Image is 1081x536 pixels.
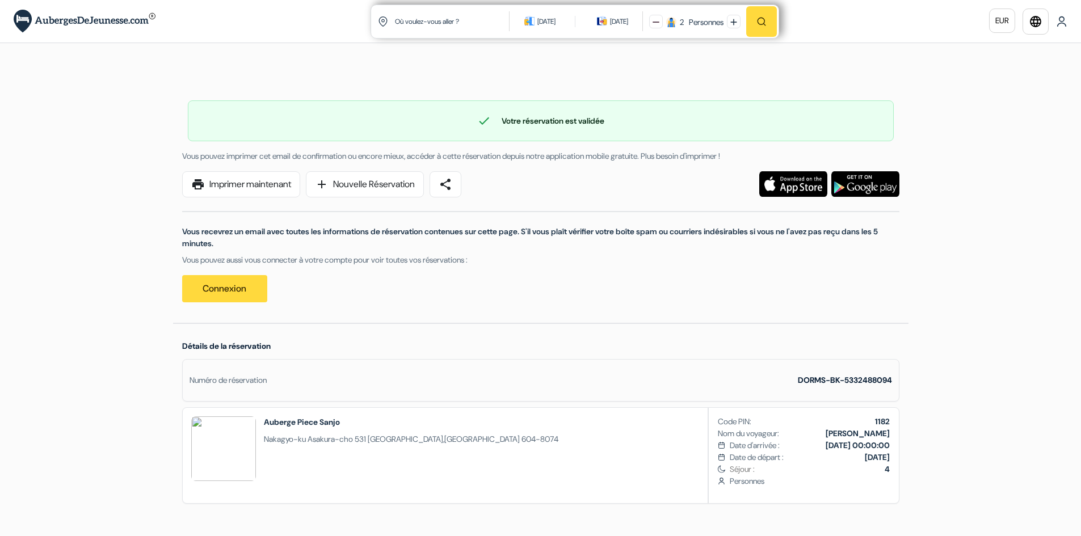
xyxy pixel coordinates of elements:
img: BWMBP1NmATVUZAFl [191,416,256,481]
img: Téléchargez l'application gratuite [759,171,827,197]
span: [GEOGRAPHIC_DATA] [368,434,443,444]
a: addNouvelle Réservation [306,171,424,197]
span: check [477,114,491,128]
span: Nakagyo-ku Asakura-cho 531 [264,434,366,444]
span: Date de départ : [730,451,784,463]
span: share [439,178,452,191]
img: minus [653,19,659,26]
i: language [1029,15,1042,28]
div: Personnes [685,16,724,28]
img: guest icon [666,17,676,27]
b: [PERSON_NAME] [826,428,890,438]
b: 4 [885,464,890,474]
span: Vous pouvez imprimer cet email de confirmation ou encore mieux, accéder à cette réservation depui... [182,151,720,161]
span: , [264,433,558,445]
img: calendarIcon icon [524,16,535,26]
b: 1182 [875,416,890,427]
span: Nom du voyageur: [718,428,779,440]
span: Détails de la réservation [182,341,271,351]
a: share [430,171,461,197]
span: Date d'arrivée : [730,440,780,451]
span: [GEOGRAPHIC_DATA] [444,434,520,444]
span: Personnes [730,475,889,487]
img: AubergesDeJeunesse.com [14,10,155,33]
div: Numéro de réservation [190,374,267,386]
div: 2 [680,16,684,28]
span: Séjour : [730,463,889,475]
img: calendarIcon icon [597,16,607,26]
p: Vous pouvez aussi vous connecter à votre compte pour voir toutes vos réservations : [182,254,899,266]
b: [DATE] [865,452,890,462]
div: [DATE] [537,16,556,27]
img: Téléchargez l'application gratuite [831,171,899,197]
a: language [1023,9,1049,35]
input: Ville, université ou logement [394,7,511,35]
span: Code PIN: [718,416,751,428]
span: print [191,178,205,191]
div: Votre réservation est validée [188,114,893,128]
a: Connexion [182,275,267,302]
a: printImprimer maintenant [182,171,300,197]
img: location icon [378,16,388,27]
div: [DATE] [610,16,628,27]
span: 604-8074 [521,434,558,444]
span: add [315,178,329,191]
img: User Icon [1056,16,1067,27]
strong: DORMS-BK-5332488094 [798,375,892,385]
a: EUR [989,9,1015,33]
p: Vous recevrez un email avec toutes les informations de réservation contenues sur cette page. S'il... [182,226,899,250]
b: [DATE] 00:00:00 [826,440,890,450]
h2: Auberge Piece Sanjo [264,416,558,428]
img: plus [730,19,737,26]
